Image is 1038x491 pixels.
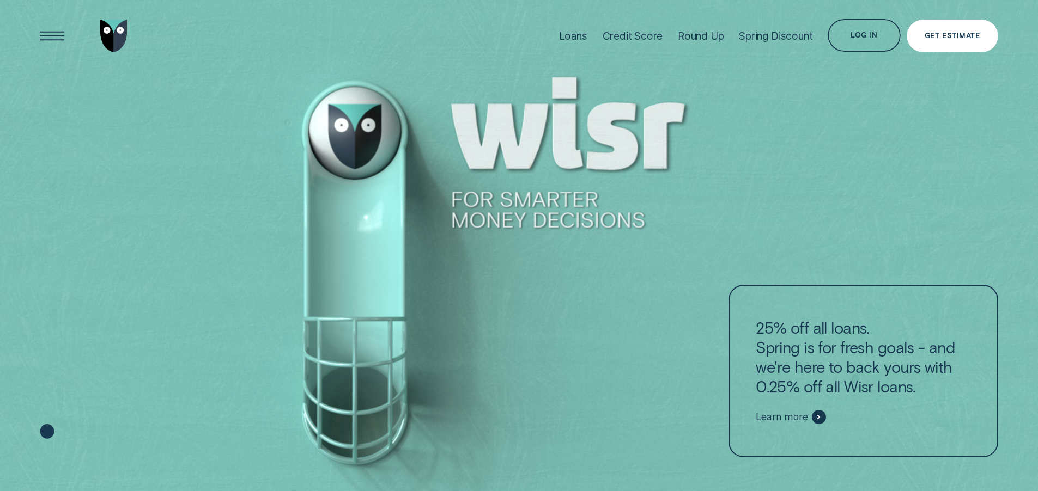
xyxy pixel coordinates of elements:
div: Loans [559,30,587,42]
div: Round Up [678,30,724,42]
img: Wisr [100,20,128,52]
div: Credit Score [603,30,663,42]
a: 25% off all loans.Spring is for fresh goals - and we're here to back yours with 0.25% off all Wis... [729,285,998,458]
span: Learn more [756,411,808,423]
div: Get Estimate [925,33,980,39]
p: 25% off all loans. Spring is for fresh goals - and we're here to back yours with 0.25% off all Wi... [756,318,970,396]
div: Spring Discount [739,30,812,42]
button: Open Menu [36,20,69,52]
button: Log in [828,19,900,52]
a: Get Estimate [907,20,998,52]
